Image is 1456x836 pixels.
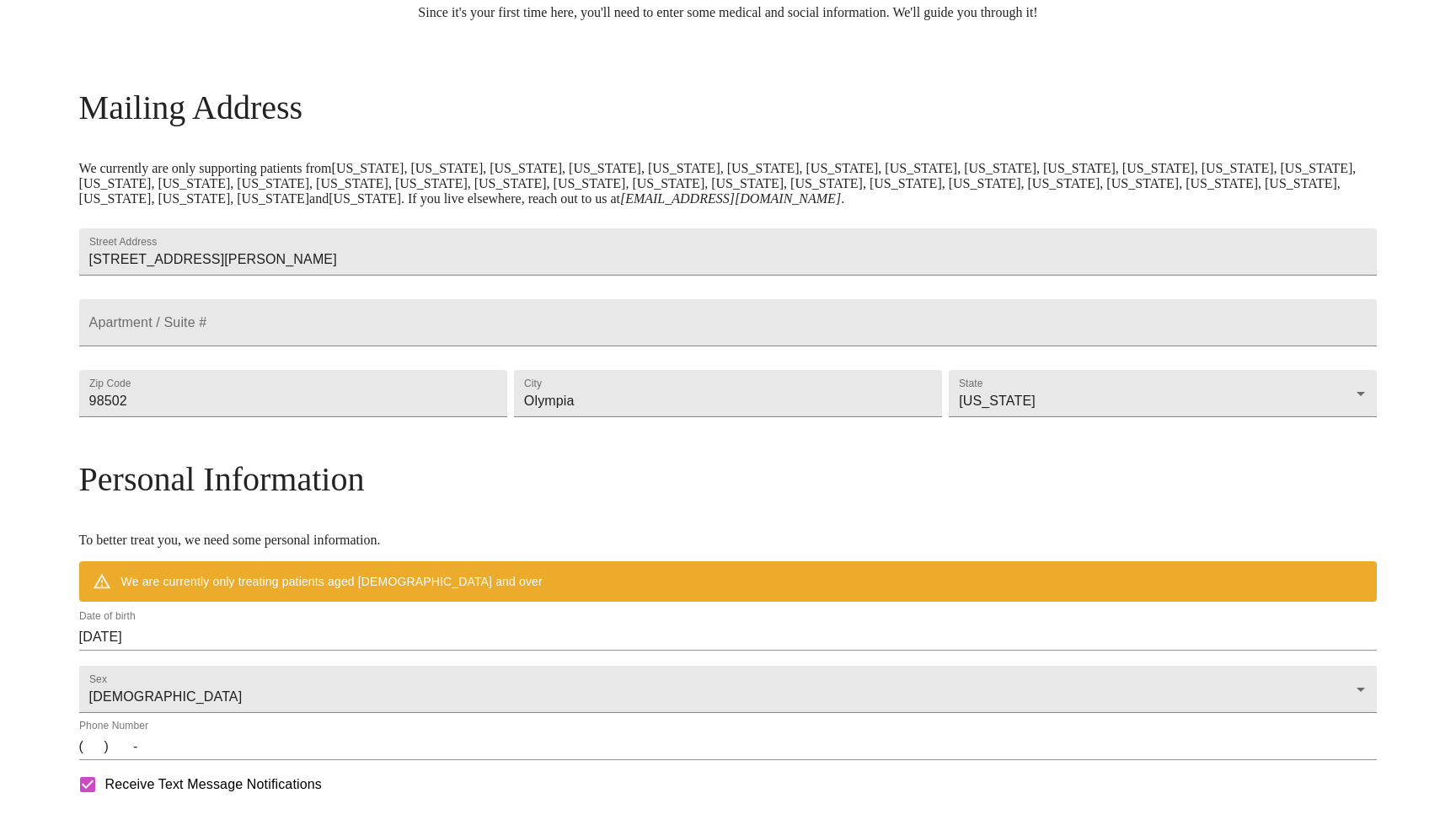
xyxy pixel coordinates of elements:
[620,191,841,206] em: [EMAIL_ADDRESS][DOMAIN_NAME]
[79,88,1378,127] h3: Mailing Address
[105,774,322,795] span: Receive Text Message Notifications
[79,721,148,731] label: Phone Number
[79,533,1378,548] p: To better treat you, we need some personal information.
[79,5,1378,20] p: Since it's your first time here, you'll need to enter some medical and social information. We'll ...
[121,566,543,597] div: We are currently only treating patients aged [DEMOGRAPHIC_DATA] and over
[949,370,1377,417] div: [US_STATE]
[79,459,1378,499] h3: Personal Information
[79,612,136,622] label: Date of birth
[79,161,1378,206] p: We currently are only supporting patients from [US_STATE], [US_STATE], [US_STATE], [US_STATE], [U...
[79,666,1378,713] div: [DEMOGRAPHIC_DATA]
